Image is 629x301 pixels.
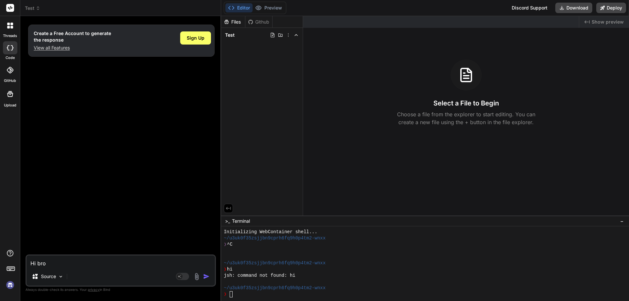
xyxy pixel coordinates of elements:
p: Always double-check its answers. Your in Bind [26,287,216,293]
div: Files [221,19,245,25]
p: Choose a file from the explorer to start editing. You can create a new file using the + button in... [393,110,540,126]
span: ^C [227,241,233,248]
p: View all Features [34,45,111,51]
span: jsh: command not found: hi [224,273,295,279]
textarea: Hi bro [27,255,215,267]
span: >_ [225,218,230,224]
span: ~/u3uk0f35zsjjbn9cprh6fq9h0p4tm2-wnxx [224,235,326,241]
span: privacy [88,288,100,292]
label: Upload [4,103,16,108]
span: − [620,218,624,224]
img: signin [5,279,16,291]
span: Test [25,5,40,11]
span: Test [225,32,235,38]
button: − [619,216,625,226]
h3: Select a File to Begin [433,99,499,108]
button: Deploy [596,3,626,13]
label: threads [3,33,17,39]
span: ~/u3uk0f35zsjjbn9cprh6fq9h0p4tm2-wnxx [224,260,326,266]
button: Download [555,3,592,13]
span: Initializing WebContainer shell... [224,229,317,235]
img: attachment [193,273,200,280]
img: Pick Models [58,274,64,279]
span: ❯ [224,266,227,273]
span: hi [227,266,233,273]
label: code [6,55,15,61]
button: Preview [253,3,285,12]
p: Source [41,273,56,280]
label: GitHub [4,78,16,84]
span: ~/u3uk0f35zsjjbn9cprh6fq9h0p4tm2-wnxx [224,285,326,291]
img: icon [203,273,210,280]
span: ❯ [224,291,227,297]
span: Show preview [592,19,624,25]
span: Terminal [232,218,250,224]
span: Sign Up [187,35,204,41]
button: Editor [225,3,253,12]
div: Github [245,19,272,25]
div: Discord Support [508,3,551,13]
h1: Create a Free Account to generate the response [34,30,111,43]
span: ❯ [224,241,227,248]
